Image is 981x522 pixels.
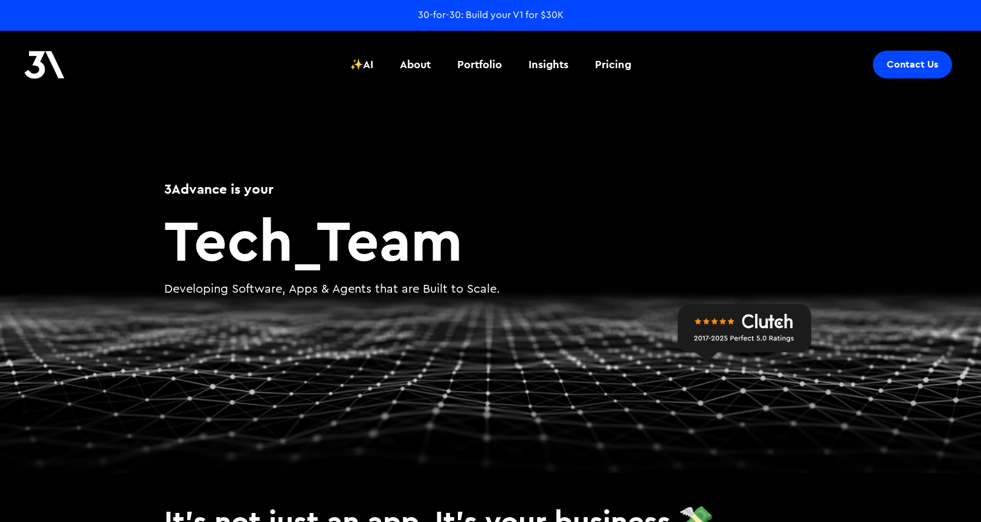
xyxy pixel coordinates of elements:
a: ✨AI [343,42,381,87]
a: Portfolio [450,42,509,87]
a: Contact Us [873,51,952,78]
span: Tech [164,203,293,276]
a: Pricing [588,42,638,87]
h2: Team [164,211,817,269]
a: About [393,42,438,87]
a: Insights [521,42,576,87]
h1: 3Advance is your [164,179,817,199]
a: 30-for-30: Build your V1 for $30K [418,8,564,22]
span: _ [293,203,317,276]
div: Insights [529,57,568,72]
div: Contact Us [887,59,938,71]
div: About [400,57,431,72]
div: Portfolio [457,57,502,72]
div: Pricing [595,57,631,72]
div: ✨AI [350,57,373,72]
p: Developing Software, Apps & Agents that are Built to Scale. [164,281,817,298]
